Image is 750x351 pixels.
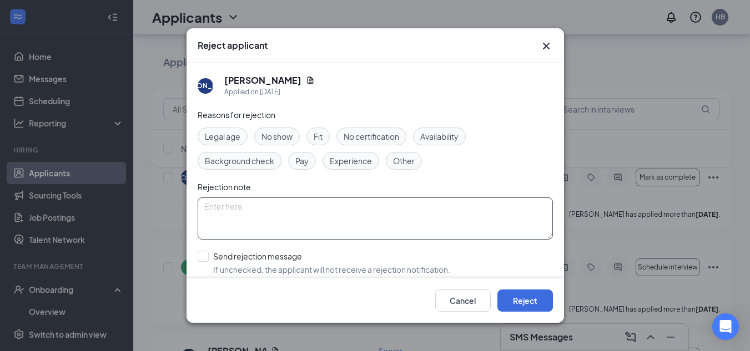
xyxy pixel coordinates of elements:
[344,130,399,143] span: No certification
[198,182,251,192] span: Rejection note
[205,155,274,167] span: Background check
[261,130,293,143] span: No show
[420,130,459,143] span: Availability
[198,39,268,52] h3: Reject applicant
[435,289,491,312] button: Cancel
[295,155,309,167] span: Pay
[198,110,275,120] span: Reasons for rejection
[712,313,739,340] div: Open Intercom Messenger
[497,289,553,312] button: Reject
[306,76,315,85] svg: Document
[330,155,372,167] span: Experience
[540,39,553,53] button: Close
[540,39,553,53] svg: Cross
[314,130,323,143] span: Fit
[205,130,240,143] span: Legal age
[224,74,301,87] h5: [PERSON_NAME]
[393,155,415,167] span: Other
[224,87,315,98] div: Applied on [DATE]
[177,81,234,90] div: [PERSON_NAME]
